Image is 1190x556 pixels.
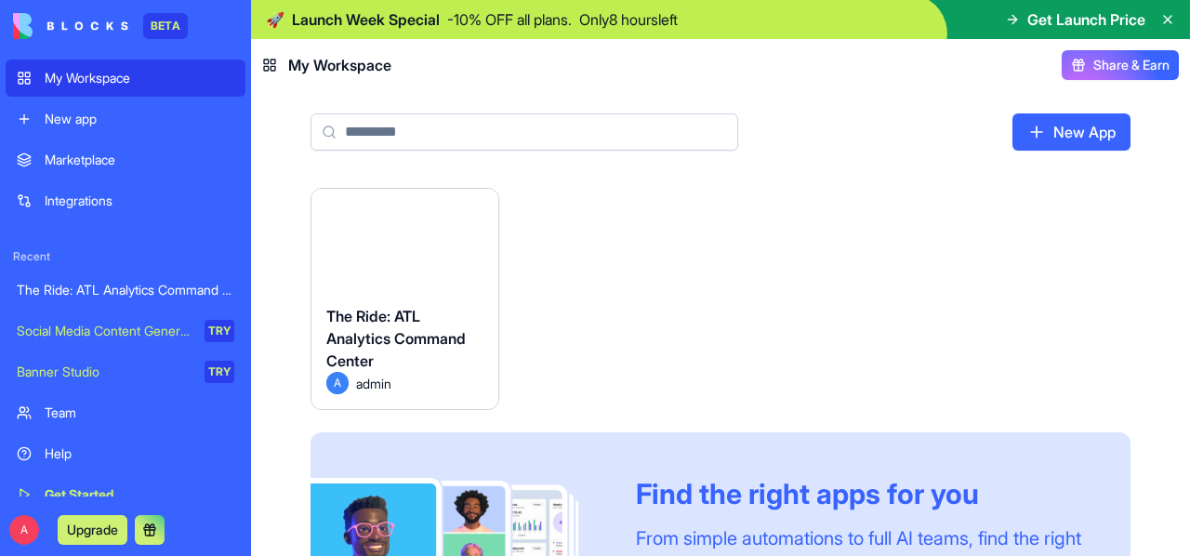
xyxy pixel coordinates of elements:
span: admin [356,374,391,393]
div: Integrations [45,192,234,210]
a: New app [6,100,245,138]
a: Upgrade [58,520,127,538]
span: A [9,515,39,545]
img: logo [13,13,128,39]
div: TRY [205,320,234,342]
span: Share & Earn [1093,56,1170,74]
div: Marketplace [45,151,234,169]
button: Share & Earn [1062,50,1179,80]
a: Integrations [6,182,245,219]
p: Only 8 hours left [579,8,678,31]
div: The Ride: ATL Analytics Command Center [17,281,234,299]
span: Launch Week Special [292,8,440,31]
div: Find the right apps for you [636,477,1086,510]
div: Banner Studio [17,363,192,381]
div: BETA [143,13,188,39]
div: My Workspace [45,69,234,87]
span: A [326,372,349,394]
a: Get Started [6,476,245,513]
button: Upgrade [58,515,127,545]
div: Get Started [45,485,234,504]
a: Banner StudioTRY [6,353,245,391]
div: TRY [205,361,234,383]
span: Get Launch Price [1027,8,1145,31]
a: Help [6,435,245,472]
div: New app [45,110,234,128]
a: Social Media Content GeneratorTRY [6,312,245,350]
a: My Workspace [6,60,245,97]
div: Team [45,404,234,422]
span: My Workspace [288,54,391,76]
div: Social Media Content Generator [17,322,192,340]
a: Marketplace [6,141,245,179]
span: The Ride: ATL Analytics Command Center [326,307,466,370]
a: The Ride: ATL Analytics Command CenterAadmin [311,188,499,410]
span: 🚀 [266,8,284,31]
a: New App [1012,113,1130,151]
a: The Ride: ATL Analytics Command Center [6,271,245,309]
a: Team [6,394,245,431]
div: Help [45,444,234,463]
p: - 10 % OFF all plans. [447,8,572,31]
a: BETA [13,13,188,39]
span: Recent [6,249,245,264]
